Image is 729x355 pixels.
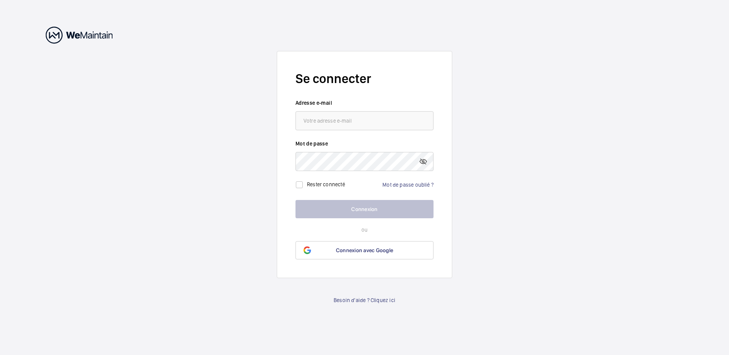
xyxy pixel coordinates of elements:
[295,70,434,88] h2: Se connecter
[295,226,434,233] p: ou
[295,111,434,130] input: Votre adresse e-mail
[307,181,345,187] label: Rester connecté
[382,182,434,188] a: Mot de passe oublié ?
[295,99,434,107] label: Adresse e-mail
[334,296,395,304] a: Besoin d'aide ? Cliquez ici
[295,200,434,218] button: Connexion
[336,247,393,253] span: Connexion avec Google
[295,140,434,147] label: Mot de passe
